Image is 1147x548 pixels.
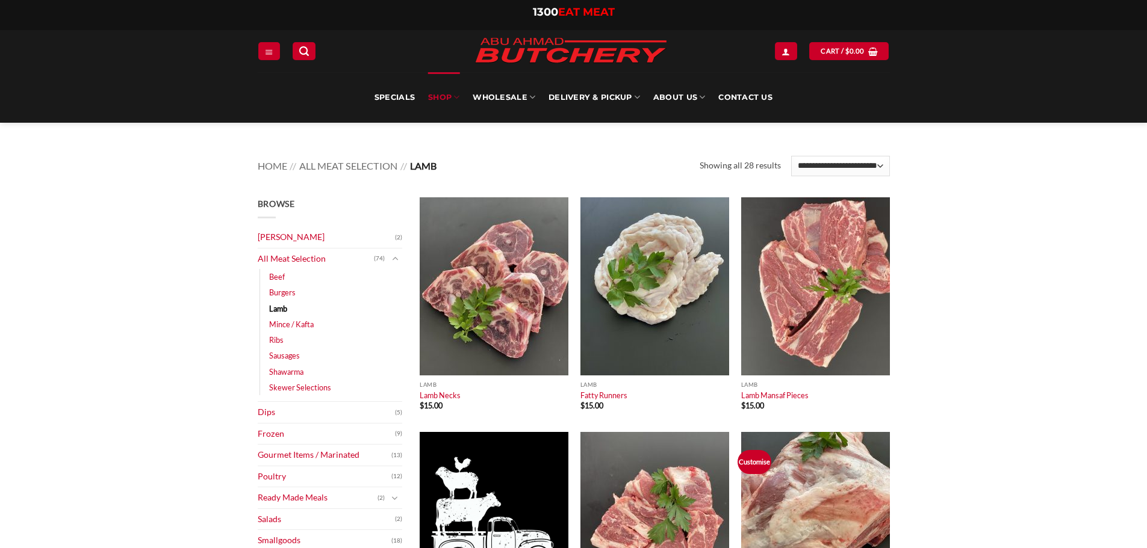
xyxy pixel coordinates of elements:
span: EAT MEAT [558,5,615,19]
span: (2) [395,510,402,528]
p: Lamb [420,381,568,388]
p: Lamb [580,381,729,388]
a: Frozen [258,423,395,445]
span: (74) [374,250,385,268]
button: Toggle [388,252,402,265]
img: Lamb Necks [420,197,568,375]
span: Cart / [821,46,864,57]
img: Lamb-Mansaf-Pieces [741,197,890,375]
a: [PERSON_NAME] [258,227,395,248]
a: All Meat Selection [258,248,374,269]
span: (5) [395,404,402,422]
a: Login [775,42,797,60]
img: Fatty Runners [580,197,729,375]
a: Sausages [269,348,300,363]
a: Lamb Necks [420,390,461,400]
a: Beef [269,269,285,285]
a: Ready Made Meals [258,487,378,508]
span: (13) [391,446,402,464]
bdi: 15.00 [741,401,764,410]
span: $ [580,401,585,410]
a: All Meat Selection [299,160,397,171]
a: Gourmet Items / Marinated [258,445,391,466]
span: Lamb [410,160,437,171]
span: 1300 [533,5,558,19]
a: Mince / Kafta [269,316,314,332]
span: (2) [378,489,385,507]
span: $ [845,46,850,57]
a: Salads [258,509,395,530]
a: Skewer Selections [269,380,331,395]
a: Dips [258,402,395,423]
a: Menu [258,42,280,60]
span: // [400,160,407,171]
p: Showing all 28 results [700,159,781,173]
a: Wholesale [473,72,535,123]
span: $ [741,401,745,410]
a: View cart [809,42,889,60]
a: 1300EAT MEAT [533,5,615,19]
bdi: 15.00 [580,401,603,410]
span: // [290,160,296,171]
bdi: 15.00 [420,401,443,410]
span: (9) [395,425,402,443]
button: Toggle [388,491,402,505]
a: Ribs [269,332,284,348]
a: Burgers [269,285,296,300]
a: Lamb [269,301,287,316]
a: Contact Us [718,72,772,123]
select: Shop order [791,156,889,176]
span: Browse [258,199,295,209]
a: Home [258,160,287,171]
a: Search [293,42,316,60]
span: (12) [391,467,402,485]
p: Lamb [741,381,890,388]
a: SHOP [428,72,459,123]
a: Poultry [258,466,391,487]
a: Fatty Runners [580,390,627,400]
a: About Us [653,72,705,123]
a: Lamb Mansaf Pieces [741,390,809,400]
span: $ [420,401,424,410]
a: Specials [375,72,415,123]
a: Shawarma [269,364,303,380]
bdi: 0.00 [845,47,865,55]
img: Abu Ahmad Butchery [465,30,676,72]
span: (2) [395,229,402,247]
a: Delivery & Pickup [549,72,640,123]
